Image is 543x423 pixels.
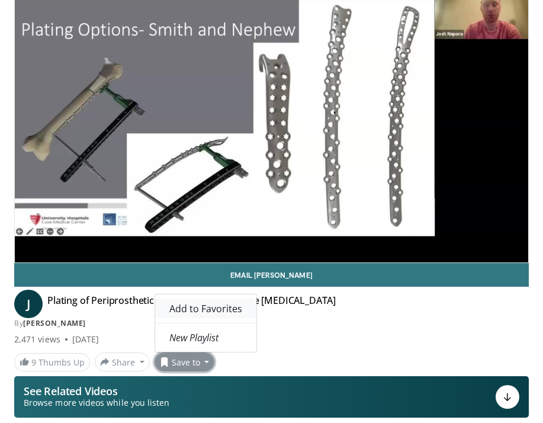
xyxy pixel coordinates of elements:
[14,263,529,287] a: Email [PERSON_NAME]
[23,318,86,328] a: [PERSON_NAME]
[24,397,169,409] span: Browse more videos while you listen
[14,334,60,345] span: 2,471 views
[14,353,90,371] a: 9 Thumbs Up
[169,331,219,344] em: New Playlist
[31,357,36,368] span: 9
[155,352,215,371] button: Save to
[14,290,43,318] a: J
[14,376,529,418] button: See Related Videos Browse more videos while you listen
[155,299,256,318] a: Add to Favorites
[24,385,169,397] p: See Related Videos
[155,328,256,347] a: New Playlist
[72,334,99,345] div: [DATE]
[47,294,336,313] h4: Plating of Periprosthetic [MEDICAL_DATA] of the [MEDICAL_DATA]
[95,352,150,371] button: Share
[14,318,529,329] div: By
[169,302,242,315] span: Add to Favorites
